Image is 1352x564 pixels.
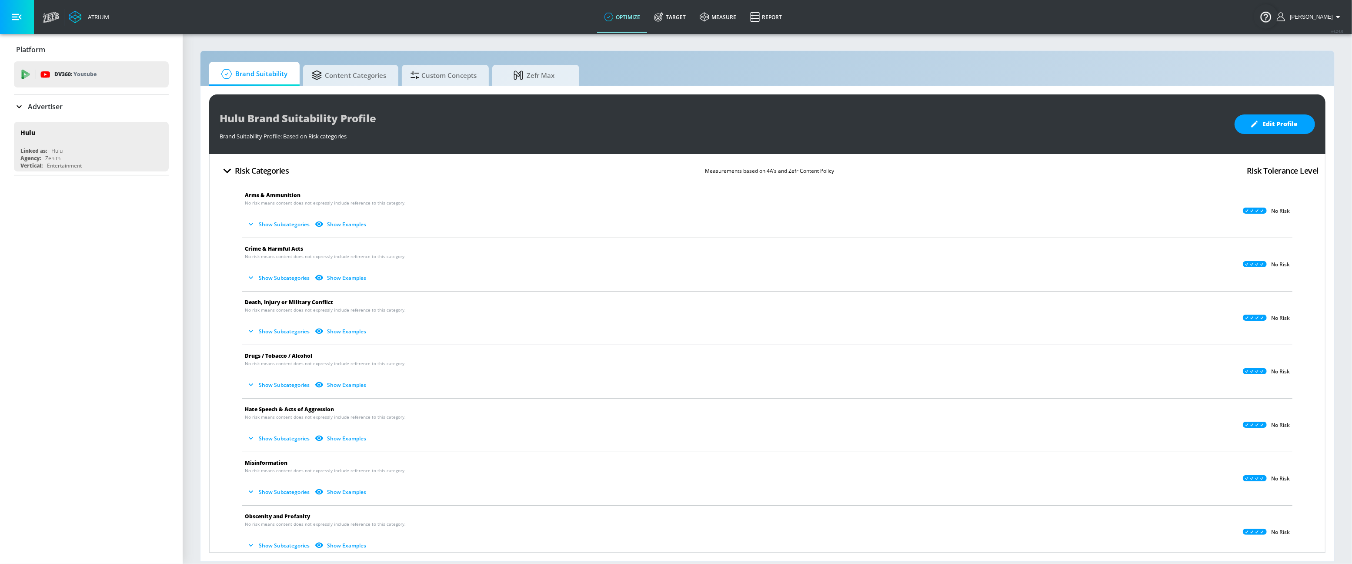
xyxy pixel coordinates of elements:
button: Show Examples [313,217,370,232]
span: Drugs / Tobacco / Alcohol [245,352,312,359]
div: Zenith [45,154,60,162]
div: Advertiser [14,94,169,119]
p: No Risk [1271,368,1290,375]
h4: Risk Categories [235,164,289,177]
span: Arms & Ammunition [245,191,300,199]
div: Hulu [20,128,35,137]
span: Edit Profile [1252,119,1298,130]
button: Show Subcategories [245,431,313,446]
div: Agency: [20,154,41,162]
span: Zefr Max [501,65,567,86]
button: Show Examples [313,538,370,553]
a: measure [693,1,743,33]
button: [PERSON_NAME] [1277,12,1343,22]
div: HuluLinked as:HuluAgency:ZenithVertical:Entertainment [14,122,169,171]
div: Linked as: [20,147,47,154]
span: login as: andersson.ceron@zefr.com [1286,14,1333,20]
div: Brand Suitability Profile: Based on Risk categories [220,128,1226,140]
span: No risk means content does not expressly include reference to this category. [245,253,406,260]
button: Show Subcategories [245,217,313,232]
button: Edit Profile [1235,114,1315,134]
span: No risk means content does not expressly include reference to this category. [245,360,406,367]
span: Death, Injury or Military Conflict [245,299,333,306]
div: Atrium [84,13,109,21]
button: Show Examples [313,485,370,499]
p: No Risk [1271,261,1290,268]
p: No Risk [1271,475,1290,482]
p: Platform [16,45,45,54]
a: optimize [597,1,647,33]
p: Measurements based on 4A’s and Zefr Content Policy [705,166,834,175]
div: Hulu [51,147,63,154]
span: Obscenity and Profanity [245,513,310,520]
span: No risk means content does not expressly include reference to this category. [245,307,406,313]
span: No risk means content does not expressly include reference to this category. [245,200,406,206]
button: Show Examples [313,271,370,285]
span: Custom Concepts [411,65,477,86]
p: DV360: [54,70,97,79]
p: Youtube [73,70,97,79]
span: Brand Suitability [218,64,287,84]
button: Open Resource Center [1254,4,1278,29]
button: Show Subcategories [245,485,313,499]
button: Show Subcategories [245,271,313,285]
a: Report [743,1,789,33]
span: No risk means content does not expressly include reference to this category. [245,521,406,527]
h4: Risk Tolerance Level [1247,164,1319,177]
button: Show Subcategories [245,324,313,339]
p: Advertiser [28,102,63,111]
button: Show Examples [313,324,370,339]
button: Show Examples [313,378,370,392]
p: No Risk [1271,208,1290,215]
span: Misinformation [245,459,287,467]
div: DV360: Youtube [14,61,169,87]
div: Entertainment [47,162,82,169]
span: Crime & Harmful Acts [245,245,303,252]
span: No risk means content does not expressly include reference to this category. [245,414,406,420]
a: Target [647,1,693,33]
p: No Risk [1271,529,1290,536]
div: Vertical: [20,162,43,169]
span: v 4.24.0 [1331,29,1343,34]
button: Show Subcategories [245,538,313,553]
span: Content Categories [312,65,386,86]
a: Atrium [69,10,109,23]
p: No Risk [1271,315,1290,322]
button: Show Subcategories [245,378,313,392]
p: No Risk [1271,422,1290,429]
button: Show Examples [313,431,370,446]
button: Risk Categories [216,161,293,181]
span: Hate Speech & Acts of Aggression [245,406,334,413]
span: No risk means content does not expressly include reference to this category. [245,467,406,474]
div: Platform [14,37,169,62]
